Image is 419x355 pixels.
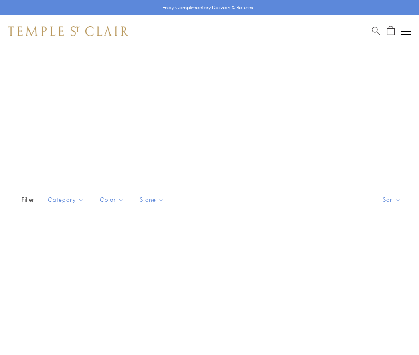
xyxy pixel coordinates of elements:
[365,187,419,212] button: Show sort by
[44,195,90,205] span: Category
[8,26,128,36] img: Temple St. Clair
[372,26,380,36] a: Search
[136,195,170,205] span: Stone
[42,191,90,209] button: Category
[387,26,395,36] a: Open Shopping Bag
[96,195,130,205] span: Color
[162,4,253,12] p: Enjoy Complimentary Delivery & Returns
[94,191,130,209] button: Color
[401,26,411,36] button: Open navigation
[134,191,170,209] button: Stone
